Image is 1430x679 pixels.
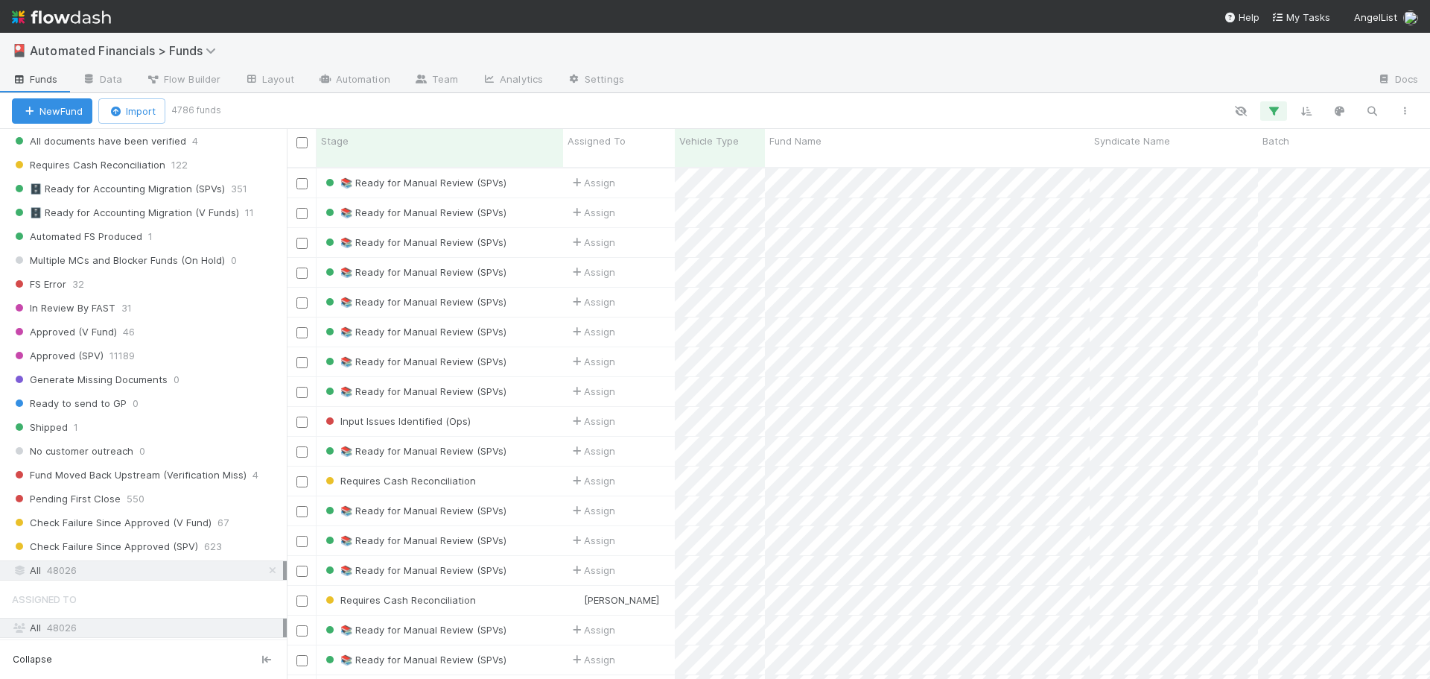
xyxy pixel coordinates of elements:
[123,323,135,341] span: 46
[47,622,77,634] span: 48026
[296,655,308,666] input: Toggle Row Selected
[569,384,615,399] span: Assign
[296,387,308,398] input: Toggle Row Selected
[569,533,615,548] span: Assign
[569,503,615,518] span: Assign
[322,534,506,546] span: 📚 Ready for Manual Review (SPVs)
[569,265,615,280] span: Assign
[12,180,225,198] span: 🗄️ Ready for Accounting Migration (SPVs)
[569,414,615,429] span: Assign
[1403,10,1418,25] img: avatar_574f8970-b283-40ff-a3d7-26909d9947cc.png
[12,584,77,614] span: Assigned To
[569,622,615,637] span: Assign
[98,98,165,124] button: Import
[322,593,476,607] div: Requires Cash Reconciliation
[74,418,78,437] span: 1
[12,418,68,437] span: Shipped
[322,324,506,339] div: 📚 Ready for Manual Review (SPVs)
[1271,10,1330,25] a: My Tasks
[569,294,615,309] span: Assign
[72,275,84,294] span: 32
[322,175,506,190] div: 📚 Ready for Manual Review (SPVs)
[322,624,506,636] span: 📚 Ready for Manual Review (SPVs)
[12,156,165,174] span: Requires Cash Reconciliation
[204,537,222,556] span: 623
[296,566,308,577] input: Toggle Row Selected
[322,443,506,458] div: 📚 Ready for Manual Review (SPVs)
[12,370,168,389] span: Generate Missing Documents
[322,445,506,457] span: 📚 Ready for Manual Review (SPVs)
[296,137,308,148] input: Toggle All Rows Selected
[12,72,58,86] span: Funds
[1094,133,1170,148] span: Syndicate Name
[322,236,506,248] span: 📚 Ready for Manual Review (SPVs)
[12,561,283,580] div: All
[12,4,111,30] img: logo-inverted-e16ddd16eac7371096b0.svg
[296,446,308,458] input: Toggle Row Selected
[322,205,506,220] div: 📚 Ready for Manual Review (SPVs)
[322,326,506,338] span: 📚 Ready for Manual Review (SPVs)
[569,175,615,190] span: Assign
[296,297,308,309] input: Toggle Row Selected
[322,235,506,250] div: 📚 Ready for Manual Review (SPVs)
[232,69,306,92] a: Layout
[296,238,308,249] input: Toggle Row Selected
[252,466,258,484] span: 4
[296,268,308,279] input: Toggle Row Selected
[569,652,615,667] span: Assign
[322,505,506,517] span: 📚 Ready for Manual Review (SPVs)
[569,324,615,339] div: Assign
[322,385,506,397] span: 📚 Ready for Manual Review (SPVs)
[568,133,626,148] span: Assigned To
[12,203,239,222] span: 🗄️ Ready for Accounting Migration (V Funds)
[245,203,254,222] span: 11
[12,299,115,318] span: In Review By FAST
[322,594,476,606] span: Requires Cash Reconciliation
[569,443,615,458] span: Assign
[322,564,506,576] span: 📚 Ready for Manual Review (SPVs)
[12,619,283,637] div: All
[569,593,659,607] div: [PERSON_NAME]
[322,654,506,666] span: 📚 Ready for Manual Review (SPVs)
[12,490,121,508] span: Pending First Close
[322,414,471,429] div: Input Issues Identified (Ops)
[12,251,225,270] span: Multiple MCs and Blocker Funds (On Hold)
[322,533,506,548] div: 📚 Ready for Manual Review (SPVs)
[296,476,308,487] input: Toggle Row Selected
[569,563,615,578] span: Assign
[296,596,308,607] input: Toggle Row Selected
[12,98,92,124] button: NewFund
[322,294,506,309] div: 📚 Ready for Manual Review (SPVs)
[584,594,659,606] span: [PERSON_NAME]
[1354,11,1397,23] span: AngelList
[569,354,615,369] div: Assign
[12,132,186,151] span: All documents have been verified
[30,43,223,58] span: Automated Financials > Funds
[217,514,229,532] span: 67
[296,357,308,368] input: Toggle Row Selected
[133,394,139,413] span: 0
[171,156,188,174] span: 122
[679,133,739,148] span: Vehicle Type
[231,180,247,198] span: 351
[322,354,506,369] div: 📚 Ready for Manual Review (SPVs)
[569,205,615,220] span: Assign
[12,347,104,365] span: Approved (SPV)
[322,622,506,637] div: 📚 Ready for Manual Review (SPVs)
[139,442,145,461] span: 0
[306,69,402,92] a: Automation
[134,69,232,92] a: Flow Builder
[146,72,220,86] span: Flow Builder
[171,104,221,117] small: 4786 funds
[148,227,153,246] span: 1
[70,69,134,92] a: Data
[322,475,476,487] span: Requires Cash Reconciliation
[12,466,247,484] span: Fund Moved Back Upstream (Verification Miss)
